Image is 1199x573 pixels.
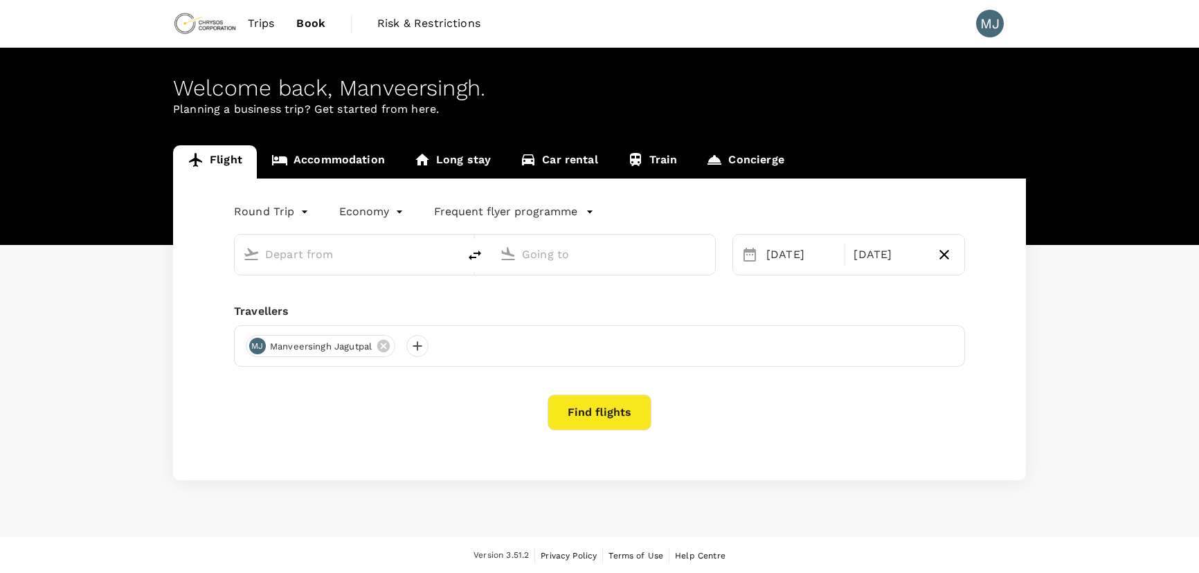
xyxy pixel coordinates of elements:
[613,145,692,179] a: Train
[608,548,663,563] a: Terms of Use
[848,241,929,269] div: [DATE]
[173,145,257,179] a: Flight
[458,239,492,272] button: delete
[173,75,1026,101] div: Welcome back , Manveersingh .
[173,101,1026,118] p: Planning a business trip? Get started from here.
[522,244,686,265] input: Going to
[246,335,395,357] div: MJManveersingh Jagutpal
[249,338,266,354] div: MJ
[761,241,842,269] div: [DATE]
[434,203,577,220] p: Frequent flyer programme
[339,201,406,223] div: Economy
[257,145,399,179] a: Accommodation
[377,15,480,32] span: Risk & Restrictions
[505,145,613,179] a: Car rental
[541,548,597,563] a: Privacy Policy
[474,549,529,563] span: Version 3.51.2
[548,394,651,430] button: Find flights
[675,548,725,563] a: Help Centre
[705,253,708,255] button: Open
[173,8,237,39] img: Chrysos Corporation
[449,253,451,255] button: Open
[675,551,725,561] span: Help Centre
[434,203,594,220] button: Frequent flyer programme
[262,340,380,354] span: Manveersingh Jagutpal
[541,551,597,561] span: Privacy Policy
[248,15,275,32] span: Trips
[976,10,1004,37] div: MJ
[296,15,325,32] span: Book
[692,145,798,179] a: Concierge
[399,145,505,179] a: Long stay
[608,551,663,561] span: Terms of Use
[234,303,965,320] div: Travellers
[265,244,429,265] input: Depart from
[234,201,312,223] div: Round Trip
